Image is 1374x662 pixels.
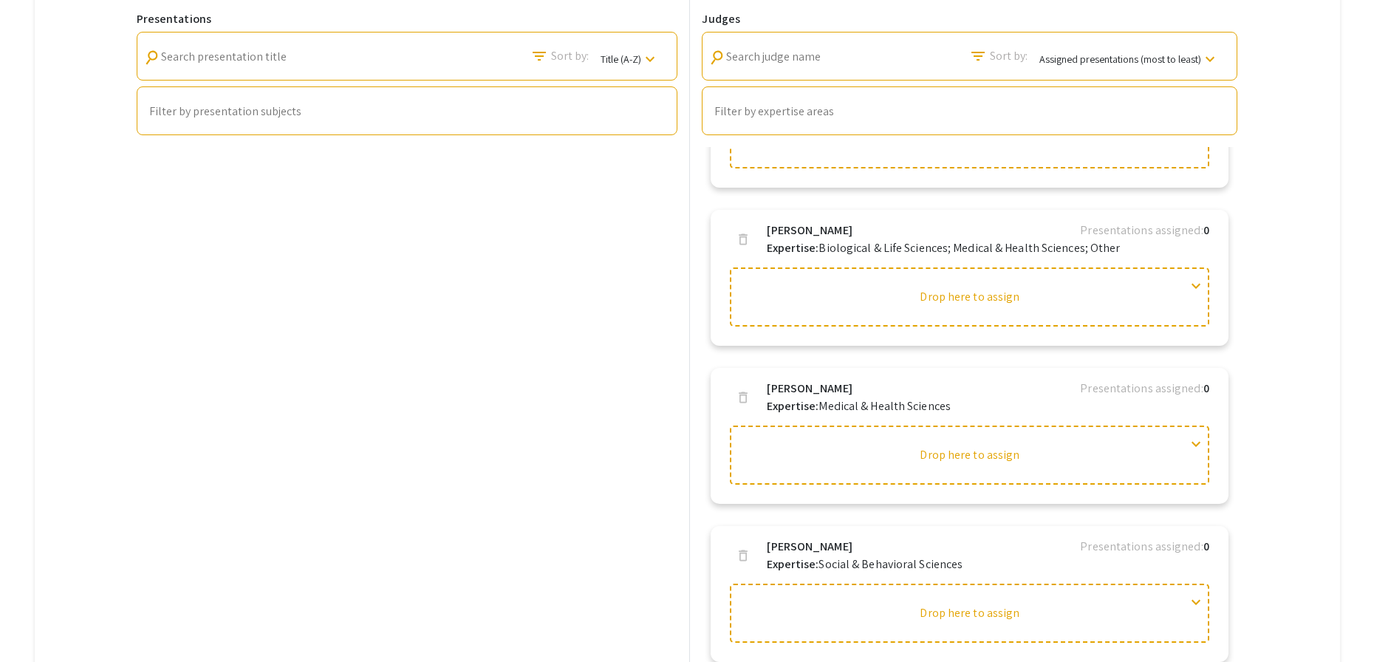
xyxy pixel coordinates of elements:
[1080,539,1203,554] span: Presentations assigned:
[990,47,1028,65] span: Sort by:
[1028,44,1231,72] button: Assigned presentations (most to least)
[714,102,1225,121] mat-chip-list: Auto complete
[702,12,1237,26] h6: Judges
[1203,539,1209,554] b: 0
[767,538,852,556] b: [PERSON_NAME]
[767,398,818,414] b: Expertise:
[1203,222,1209,238] b: 0
[728,225,758,254] button: delete
[551,47,589,65] span: Sort by:
[767,556,963,573] p: Social & Behavioral Sciences
[1201,50,1219,68] mat-icon: keyboard_arrow_down
[728,383,758,412] button: delete
[1080,381,1203,396] span: Presentations assigned:
[767,556,818,572] b: Expertise:
[1187,277,1205,295] span: expand_more
[137,12,678,26] h6: Presentations
[1203,381,1209,396] b: 0
[736,390,751,405] span: delete
[736,232,751,247] span: delete
[1080,222,1203,238] span: Presentations assigned:
[767,397,951,415] p: Medical & Health Sciences
[149,102,666,121] mat-chip-list: Auto complete
[767,239,1120,257] p: Biological & Life Sciences; Medical & Health Sciences; Other
[969,47,987,65] mat-icon: Search
[11,596,63,651] iframe: Chat
[142,48,162,68] mat-icon: Search
[1039,52,1201,66] span: Assigned presentations (most to least)
[530,47,548,65] mat-icon: Search
[1187,593,1205,611] span: expand_more
[708,48,728,68] mat-icon: Search
[728,541,758,570] button: delete
[601,52,641,66] span: Title (A-Z)
[736,548,751,563] span: delete
[641,50,659,68] mat-icon: keyboard_arrow_down
[767,380,852,397] b: [PERSON_NAME]
[767,240,818,256] b: Expertise:
[1187,435,1205,453] span: expand_more
[767,222,852,239] b: [PERSON_NAME]
[589,44,671,72] button: Title (A-Z)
